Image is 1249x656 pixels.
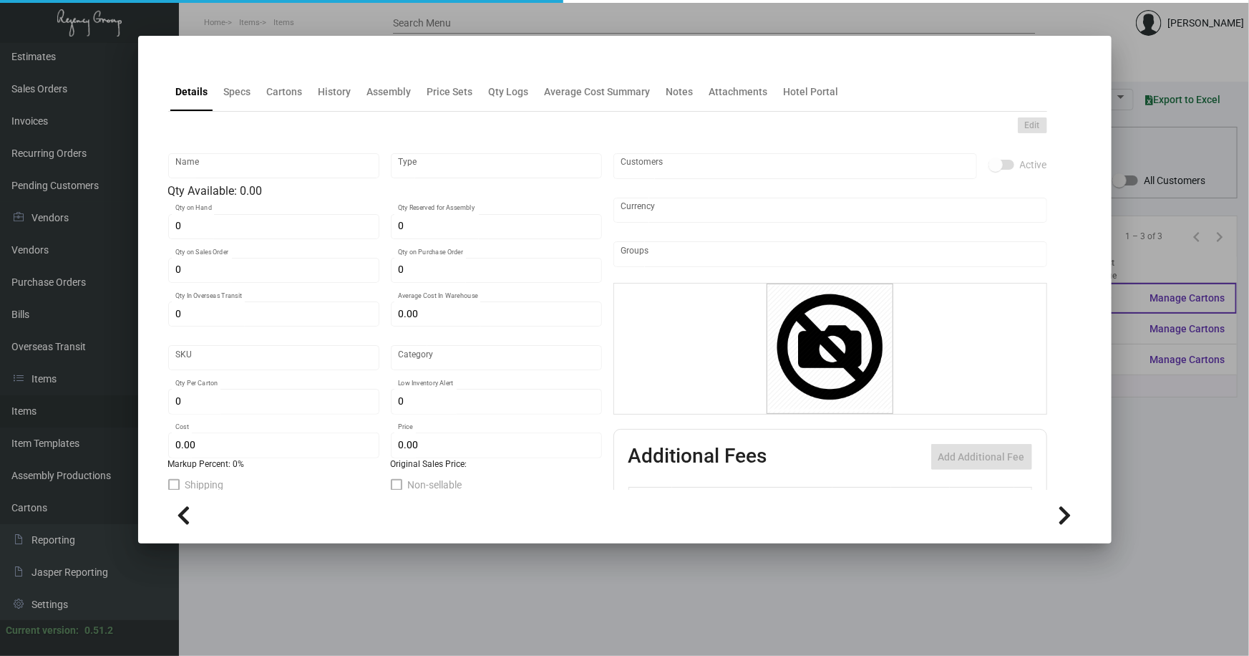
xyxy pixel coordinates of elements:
[427,85,473,100] div: Price Sets
[832,488,891,513] th: Cost
[319,85,351,100] div: History
[367,85,412,100] div: Assembly
[1020,156,1047,173] span: Active
[621,249,1039,260] input: Add new..
[950,488,1014,513] th: Price type
[621,160,969,172] input: Add new..
[931,444,1032,470] button: Add Additional Fee
[672,488,832,513] th: Type
[784,85,839,100] div: Hotel Portal
[666,85,694,100] div: Notes
[489,85,529,100] div: Qty Logs
[168,183,602,200] div: Qty Available: 0.00
[6,623,79,638] div: Current version:
[545,85,651,100] div: Average Cost Summary
[1025,120,1040,132] span: Edit
[84,623,113,638] div: 0.51.2
[1018,117,1047,133] button: Edit
[185,476,224,493] span: Shipping
[709,85,768,100] div: Attachments
[408,476,462,493] span: Non-sellable
[267,85,303,100] div: Cartons
[628,444,767,470] h2: Additional Fees
[891,488,950,513] th: Price
[176,85,208,100] div: Details
[628,488,672,513] th: Active
[938,451,1025,463] span: Add Additional Fee
[224,85,251,100] div: Specs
